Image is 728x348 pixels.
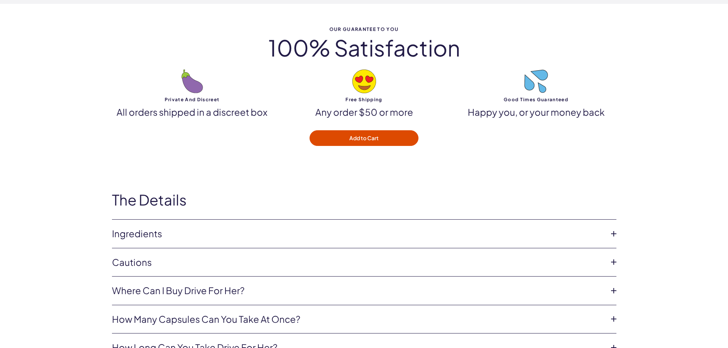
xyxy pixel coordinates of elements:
[112,27,616,32] span: Our Guarantee to you
[112,313,604,326] a: How many capsules can you take at once?
[352,70,376,93] img: heart-eyes emoji
[524,70,548,93] img: droplets emoji
[112,256,604,269] a: Cautions
[284,106,444,119] p: Any order $50 or more
[112,36,616,60] h2: 100% Satisfaction
[456,106,616,119] p: Happy you, or your money back
[112,227,604,240] a: Ingredients
[310,130,418,146] button: Add to Cart
[112,192,616,208] h2: The Details
[112,97,272,102] strong: Private and discreet
[112,284,604,297] a: Where can I buy Drive for Her?
[284,97,444,102] strong: Free Shipping
[182,70,203,93] img: eggplant emoji
[456,97,616,102] strong: Good Times Guaranteed
[112,106,272,119] p: All orders shipped in a discreet box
